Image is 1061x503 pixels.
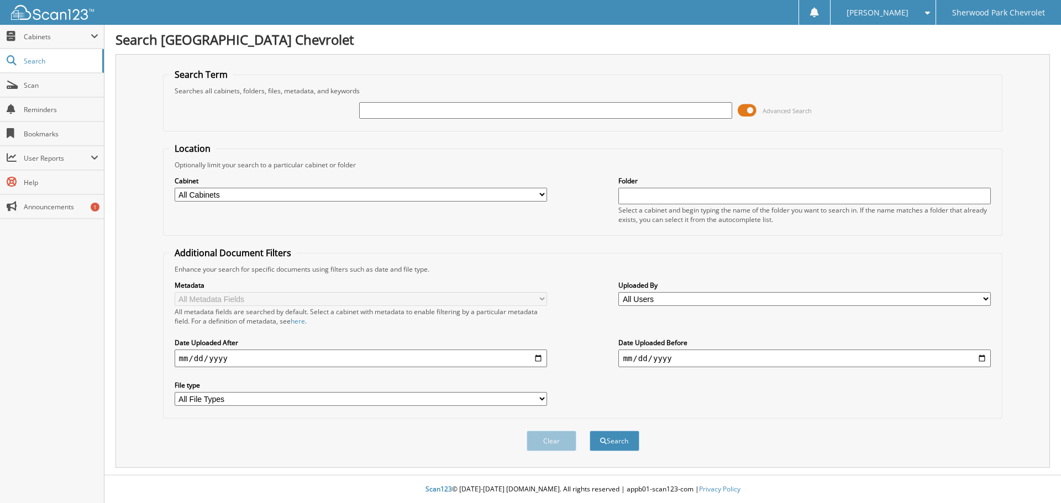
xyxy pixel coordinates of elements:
span: Bookmarks [24,129,98,139]
div: Enhance your search for specific documents using filters such as date and file type. [169,264,997,274]
span: [PERSON_NAME] [847,9,908,16]
legend: Additional Document Filters [169,247,297,259]
span: Sherwood Park Chevrolet [952,9,1045,16]
span: Scan123 [426,484,452,494]
label: Folder [618,176,991,186]
div: All metadata fields are searched by default. Select a cabinet with metadata to enable filtering b... [175,307,547,326]
input: start [175,350,547,367]
label: Date Uploaded After [175,338,547,347]
span: Search [24,56,97,66]
span: Advanced Search [763,107,812,115]
button: Clear [527,431,576,451]
input: end [618,350,991,367]
legend: Search Term [169,68,233,81]
label: Date Uploaded Before [618,338,991,347]
div: © [DATE]-[DATE] [DOMAIN_NAME]. All rights reserved | appb01-scan123-com | [104,476,1061,503]
label: Cabinet [175,176,547,186]
div: Searches all cabinets, folders, files, metadata, and keywords [169,86,997,96]
a: Privacy Policy [699,484,740,494]
button: Search [590,431,639,451]
a: here [291,316,305,326]
div: 1 [91,203,99,211]
span: Reminders [24,105,98,114]
label: Uploaded By [618,280,991,290]
div: Optionally limit your search to a particular cabinet or folder [169,160,997,170]
span: User Reports [24,153,91,163]
label: Metadata [175,280,547,290]
h1: Search [GEOGRAPHIC_DATA] Chevrolet [115,30,1050,49]
span: Cabinets [24,32,91,41]
span: Scan [24,81,98,90]
legend: Location [169,142,216,155]
span: Help [24,178,98,187]
div: Select a cabinet and begin typing the name of the folder you want to search in. If the name match... [618,205,991,224]
label: File type [175,380,547,390]
img: scan123-logo-white.svg [11,5,94,20]
span: Announcements [24,202,98,211]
